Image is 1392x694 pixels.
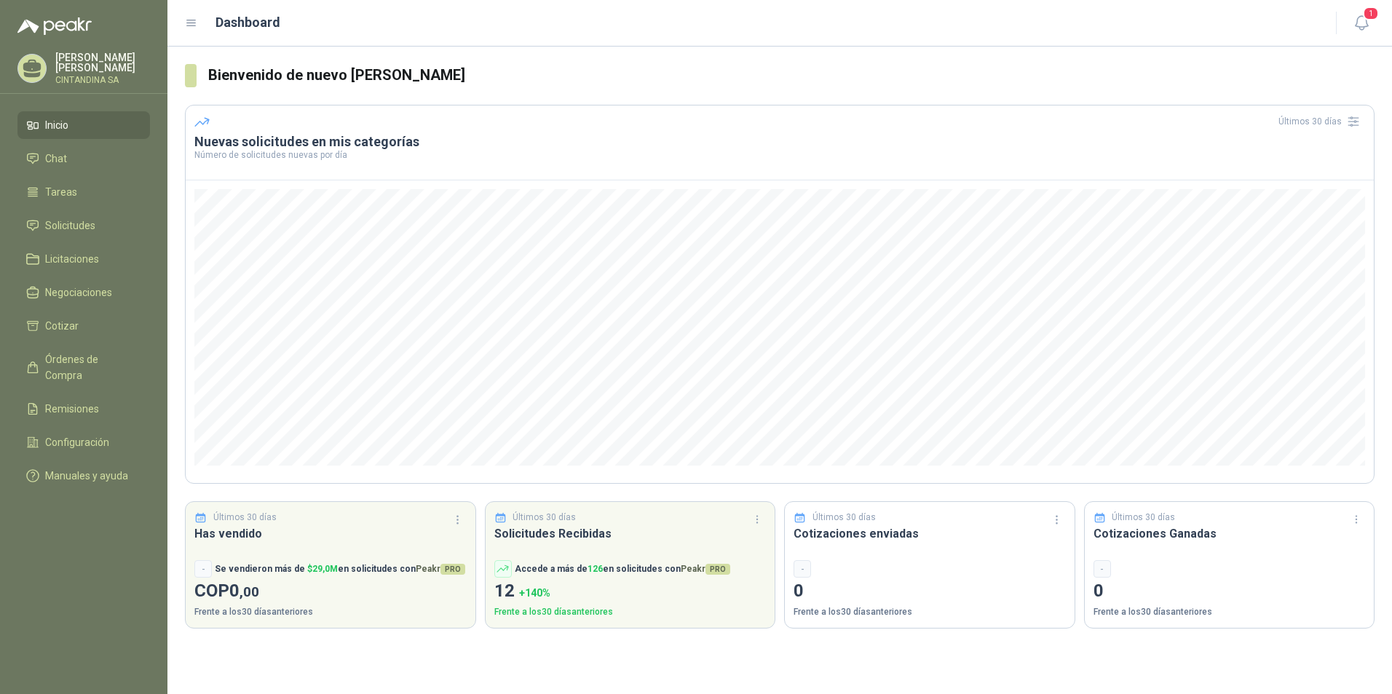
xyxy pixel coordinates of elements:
[45,151,67,167] span: Chat
[45,184,77,200] span: Tareas
[17,312,150,340] a: Cotizar
[307,564,338,574] span: $ 29,0M
[240,583,259,600] span: ,00
[194,560,212,578] div: -
[705,564,730,575] span: PRO
[1278,110,1365,133] div: Últimos 30 días
[1112,511,1175,525] p: Últimos 30 días
[45,401,99,417] span: Remisiones
[45,468,128,484] span: Manuales y ayuda
[45,218,95,234] span: Solicitudes
[194,605,467,619] p: Frente a los 30 días anteriores
[213,511,277,525] p: Últimos 30 días
[494,605,767,619] p: Frente a los 30 días anteriores
[1094,560,1111,578] div: -
[681,564,730,574] span: Peakr
[215,562,465,576] p: Se vendieron más de en solicitudes con
[1094,605,1366,619] p: Frente a los 30 días anteriores
[45,318,79,334] span: Cotizar
[794,560,811,578] div: -
[45,117,68,133] span: Inicio
[17,145,150,172] a: Chat
[513,511,576,525] p: Últimos 30 días
[208,64,1375,87] h3: Bienvenido de nuevo [PERSON_NAME]
[440,564,465,575] span: PRO
[794,578,1066,605] p: 0
[1094,578,1366,605] p: 0
[17,279,150,306] a: Negociaciones
[45,284,112,300] span: Negociaciones
[17,462,150,490] a: Manuales y ayuda
[515,562,730,576] p: Accede a más de en solicitudes con
[194,525,467,543] h3: Has vendido
[215,12,280,33] h1: Dashboard
[17,395,150,423] a: Remisiones
[194,133,1365,151] h3: Nuevas solicitudes en mis categorías
[794,605,1066,619] p: Frente a los 30 días anteriores
[17,17,92,35] img: Logo peakr
[17,178,150,206] a: Tareas
[1094,525,1366,543] h3: Cotizaciones Ganadas
[1348,10,1375,36] button: 1
[17,428,150,456] a: Configuración
[519,587,550,599] span: + 140 %
[194,578,467,605] p: COP
[229,581,259,601] span: 0
[55,52,150,73] p: [PERSON_NAME] [PERSON_NAME]
[494,578,767,605] p: 12
[794,525,1066,543] h3: Cotizaciones enviadas
[494,525,767,543] h3: Solicitudes Recibidas
[588,564,603,574] span: 126
[194,151,1365,159] p: Número de solicitudes nuevas por día
[17,111,150,139] a: Inicio
[416,564,465,574] span: Peakr
[17,346,150,389] a: Órdenes de Compra
[17,245,150,273] a: Licitaciones
[45,351,136,383] span: Órdenes de Compra
[45,251,99,267] span: Licitaciones
[1363,7,1379,20] span: 1
[45,434,109,450] span: Configuración
[812,511,876,525] p: Últimos 30 días
[17,212,150,239] a: Solicitudes
[55,76,150,84] p: CINTANDINA SA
